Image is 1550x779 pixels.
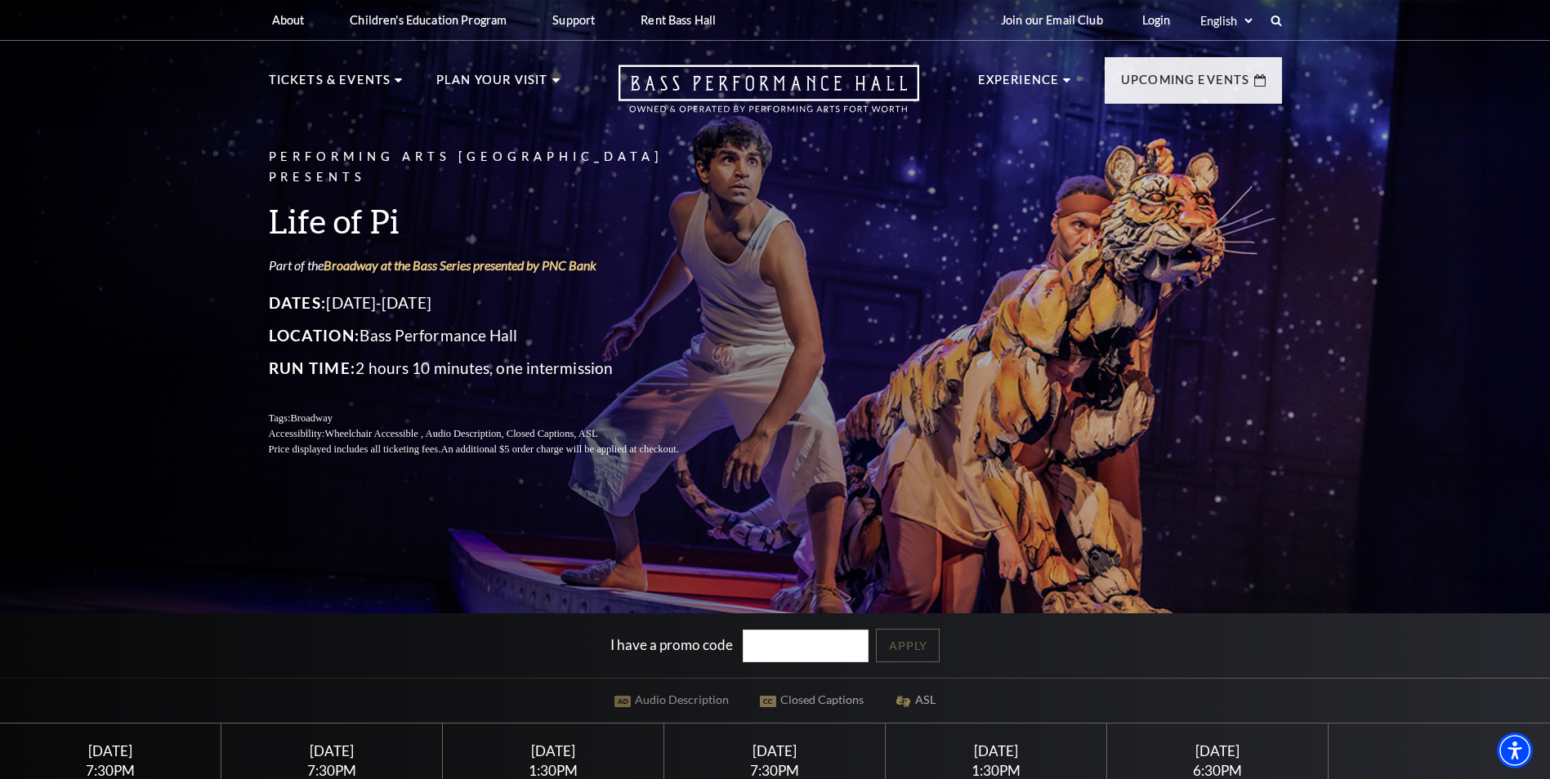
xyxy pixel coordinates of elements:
span: Wheelchair Accessible , Audio Description, Closed Captions, ASL [324,428,597,439]
h3: Life of Pi [269,200,718,242]
p: Price displayed includes all ticketing fees. [269,442,718,457]
a: Broadway at the Bass Series presented by PNC Bank - open in a new tab [324,257,596,273]
p: Plan Your Visit [436,70,548,100]
span: An additional $5 order charge will be applied at checkout. [440,443,678,455]
label: I have a promo code [610,635,733,652]
div: [DATE] [905,742,1088,759]
div: [DATE] [241,742,423,759]
div: 7:30PM [241,763,423,777]
div: 1:30PM [462,763,645,777]
p: Performing Arts [GEOGRAPHIC_DATA] Presents [269,147,718,188]
p: Children's Education Program [350,13,507,27]
div: 6:30PM [1127,763,1309,777]
span: Location: [269,326,360,345]
span: Dates: [269,293,327,312]
p: Support [552,13,595,27]
p: Bass Performance Hall [269,323,718,349]
div: [DATE] [1127,742,1309,759]
div: 7:30PM [20,763,202,777]
p: Rent Bass Hall [641,13,716,27]
a: Open this option [560,65,978,129]
p: 2 hours 10 minutes, one intermission [269,355,718,381]
p: About [272,13,305,27]
p: [DATE]-[DATE] [269,290,718,316]
div: Accessibility Menu [1497,732,1533,768]
p: Part of the [269,256,718,274]
div: [DATE] [462,742,645,759]
p: Accessibility: [269,426,718,442]
div: 7:30PM [684,763,866,777]
div: [DATE] [684,742,866,759]
p: Tickets & Events [269,70,391,100]
p: Upcoming Events [1121,70,1250,100]
span: Broadway [290,412,333,424]
div: [DATE] [20,742,202,759]
p: Experience [978,70,1060,100]
p: Tags: [269,411,718,426]
select: Select: [1197,13,1255,29]
span: Run Time: [269,358,356,377]
div: 1:30PM [905,763,1088,777]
